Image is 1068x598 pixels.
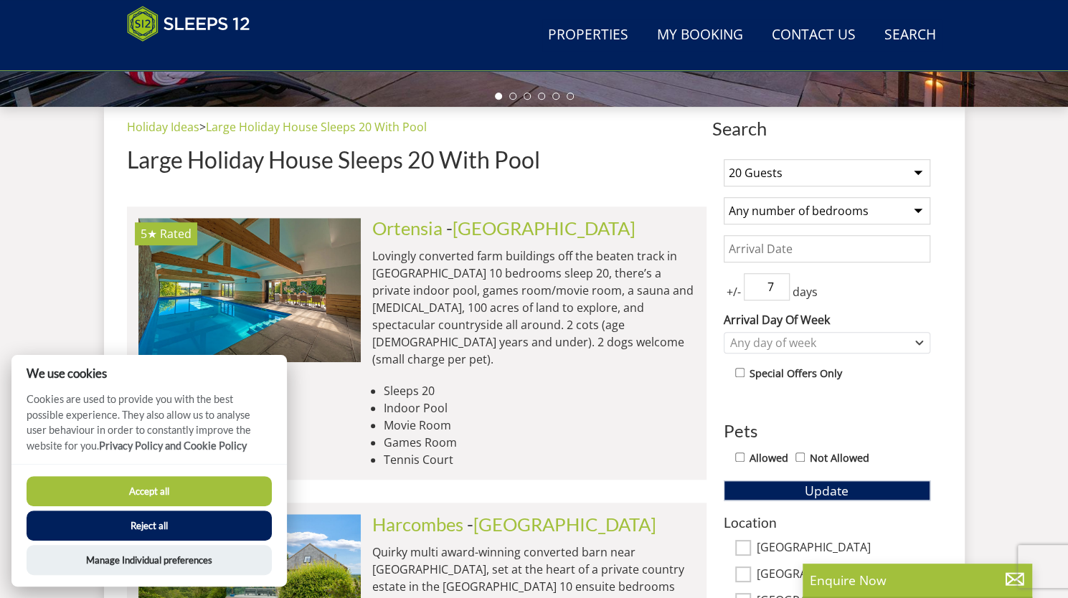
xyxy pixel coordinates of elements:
[384,417,695,434] li: Movie Room
[120,50,270,62] iframe: Customer reviews powered by Trustpilot
[446,217,635,239] span: -
[138,218,361,361] img: wylder-somerset-large-luxury-holiday-home-sleeps-10.original.jpg
[27,545,272,575] button: Manage Individual preferences
[757,541,930,556] label: [GEOGRAPHIC_DATA]
[127,6,250,42] img: Sleeps 12
[790,283,821,300] span: days
[712,118,942,138] span: Search
[384,451,695,468] li: Tennis Court
[651,19,749,52] a: My Booking
[199,119,206,135] span: >
[810,571,1025,589] p: Enquire Now
[724,480,930,500] button: Update
[99,440,247,452] a: Privacy Policy and Cookie Policy
[384,399,695,417] li: Indoor Pool
[724,311,930,328] label: Arrival Day Of Week
[467,513,656,535] span: -
[372,217,443,239] a: Ortensia
[879,19,942,52] a: Search
[724,515,930,530] h3: Location
[473,513,656,535] a: [GEOGRAPHIC_DATA]
[11,391,287,464] p: Cookies are used to provide you with the best possible experience. They also allow us to analyse ...
[160,226,192,242] span: Rated
[453,217,635,239] a: [GEOGRAPHIC_DATA]
[372,247,695,368] p: Lovingly converted farm buildings off the beaten track in [GEOGRAPHIC_DATA] 10 bedrooms sleep 20,...
[384,434,695,451] li: Games Room
[750,366,842,381] label: Special Offers Only
[727,335,912,351] div: Any day of week
[206,119,427,135] a: Large Holiday House Sleeps 20 With Pool
[810,450,869,466] label: Not Allowed
[805,482,849,499] span: Update
[750,450,788,466] label: Allowed
[27,511,272,541] button: Reject all
[138,218,361,361] a: 5★ Rated
[724,422,930,440] h3: Pets
[384,382,695,399] li: Sleeps 20
[372,513,463,535] a: Harcombes
[724,332,930,353] div: Combobox
[542,19,634,52] a: Properties
[11,366,287,380] h2: We use cookies
[724,235,930,262] input: Arrival Date
[127,119,199,135] a: Holiday Ideas
[724,283,744,300] span: +/-
[766,19,861,52] a: Contact Us
[141,226,157,242] span: Ortensia has a 5 star rating under the Quality in Tourism Scheme
[127,147,707,172] h1: Large Holiday House Sleeps 20 With Pool
[757,567,930,583] label: [GEOGRAPHIC_DATA]
[27,476,272,506] button: Accept all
